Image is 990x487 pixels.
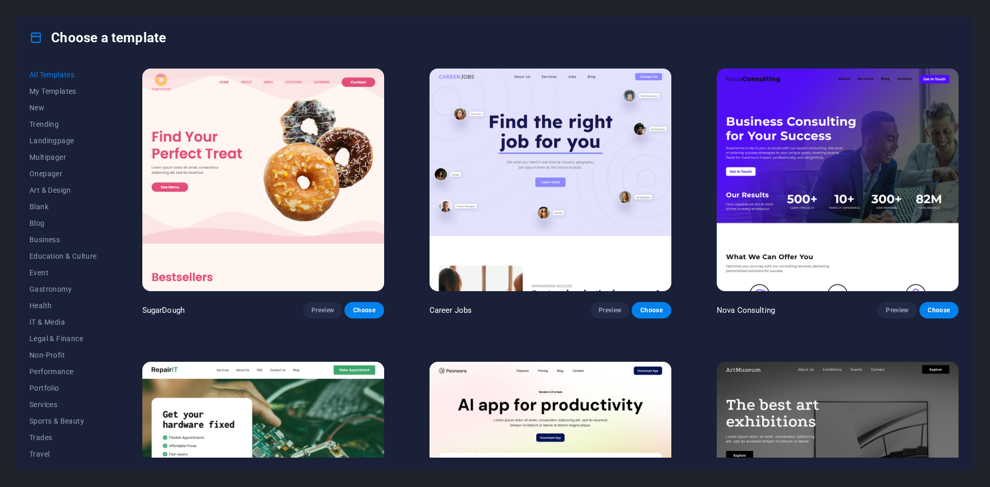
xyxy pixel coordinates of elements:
span: Multipager [29,153,97,161]
span: Services [29,400,97,409]
span: Choose [353,306,375,314]
button: My Templates [29,83,97,99]
button: New [29,99,97,116]
button: Non-Profit [29,347,97,363]
button: Education & Culture [29,248,97,264]
button: Gastronomy [29,281,97,297]
button: Blank [29,198,97,215]
span: Preview [886,306,909,314]
button: Preview [590,302,630,318]
button: Choose [344,302,384,318]
p: SugarDough [142,305,185,315]
button: Event [29,264,97,281]
span: Business [29,236,97,244]
span: Gastronomy [29,285,97,293]
span: Choose [640,306,663,314]
button: Portfolio [29,380,97,396]
span: Portfolio [29,384,97,392]
span: All Templates [29,71,97,79]
span: Preview [311,306,334,314]
button: Legal & Finance [29,330,97,347]
button: Landingpage [29,132,97,149]
span: Preview [599,306,621,314]
h4: Choose a template [29,29,166,46]
span: Sports & Beauty [29,417,97,425]
button: Health [29,297,97,314]
button: Onepager [29,165,97,182]
button: Travel [29,446,97,462]
span: My Templates [29,87,97,95]
button: Services [29,396,97,413]
span: Travel [29,450,97,458]
img: SugarDough [142,69,384,291]
button: Art & Design [29,182,97,198]
span: Blog [29,219,97,227]
button: Choose [919,302,959,318]
span: IT & Media [29,318,97,326]
button: All Templates [29,66,97,83]
span: Health [29,301,97,310]
button: Choose [632,302,671,318]
button: Trending [29,116,97,132]
p: Nova Consulting [717,305,775,315]
button: IT & Media [29,314,97,330]
span: Trending [29,120,97,128]
p: Career Jobs [430,305,472,315]
button: Multipager [29,149,97,165]
button: Preview [303,302,342,318]
span: Art & Design [29,186,97,194]
span: Landingpage [29,137,97,145]
span: Legal & Finance [29,334,97,343]
img: Career Jobs [430,69,671,291]
button: Business [29,231,97,248]
span: Non-Profit [29,351,97,359]
img: Nova Consulting [717,69,959,291]
button: Sports & Beauty [29,413,97,429]
button: Performance [29,363,97,380]
button: Preview [878,302,917,318]
button: Blog [29,215,97,231]
span: Blank [29,203,97,211]
span: Onepager [29,170,97,178]
span: New [29,104,97,112]
span: Trades [29,433,97,442]
span: Performance [29,367,97,376]
span: Choose [928,306,950,314]
span: Event [29,268,97,277]
span: Education & Culture [29,252,97,260]
button: Trades [29,429,97,446]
